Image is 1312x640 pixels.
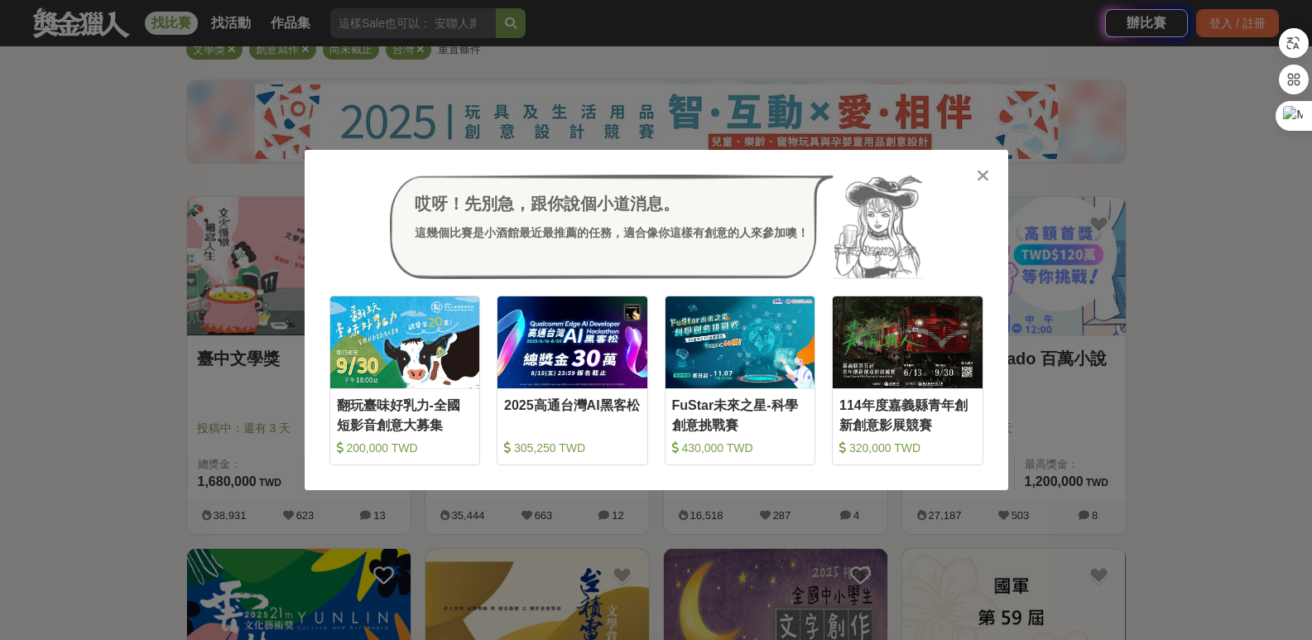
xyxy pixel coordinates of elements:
a: Cover Image翻玩臺味好乳力-全國短影音創意大募集 200,000 TWD [329,296,481,465]
div: 320,000 TWD [839,440,976,456]
img: Cover Image [666,296,815,388]
img: Cover Image [833,296,983,388]
img: Avatar [834,175,923,279]
a: Cover Image2025高通台灣AI黑客松 305,250 TWD [497,296,648,465]
a: Cover Image114年度嘉義縣青年創新創意影展競賽 320,000 TWD [832,296,983,465]
div: 哎呀！先別急，跟你說個小道消息。 [415,191,809,216]
img: Cover Image [497,296,647,388]
img: Cover Image [330,296,480,388]
div: 430,000 TWD [672,440,809,456]
div: 200,000 TWD [337,440,473,456]
div: 這幾個比賽是小酒館最近最推薦的任務，適合像你這樣有創意的人來參加噢！ [415,224,809,242]
div: 305,250 TWD [504,440,641,456]
div: 2025高通台灣AI黑客松 [504,396,641,433]
div: FuStar未來之星-科學創意挑戰賽 [672,396,809,433]
div: 114年度嘉義縣青年創新創意影展競賽 [839,396,976,433]
div: 翻玩臺味好乳力-全國短影音創意大募集 [337,396,473,433]
a: Cover ImageFuStar未來之星-科學創意挑戰賽 430,000 TWD [665,296,816,465]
